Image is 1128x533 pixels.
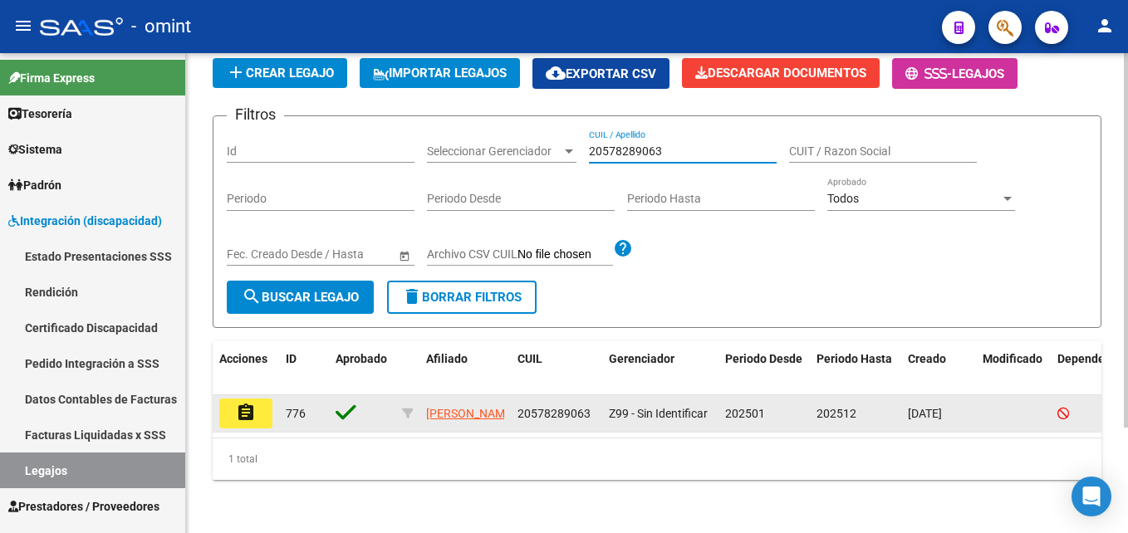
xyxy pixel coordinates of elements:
button: -Legajos [892,58,1018,89]
datatable-header-cell: Gerenciador [602,341,718,396]
div: 1 total [213,438,1101,480]
span: Acciones [219,352,267,365]
span: 202501 [725,407,765,420]
datatable-header-cell: Modificado [976,341,1051,396]
span: [PERSON_NAME] [426,407,515,420]
span: 20578289063 [517,407,591,420]
button: Exportar CSV [532,58,669,89]
span: Padrón [8,176,61,194]
span: Seleccionar Gerenciador [427,144,562,159]
mat-icon: search [242,286,262,306]
span: Gerenciador [609,352,674,365]
span: Aprobado [336,352,387,365]
span: Sistema [8,140,62,159]
span: Periodo Desde [725,352,802,365]
span: ID [286,352,297,365]
span: Integración (discapacidad) [8,212,162,230]
button: IMPORTAR LEGAJOS [360,58,520,88]
datatable-header-cell: Creado [901,341,976,396]
span: Periodo Hasta [817,352,892,365]
mat-icon: add [226,62,246,82]
span: Buscar Legajo [242,290,359,305]
mat-icon: help [613,238,633,258]
span: Borrar Filtros [402,290,522,305]
input: Archivo CSV CUIL [517,247,613,262]
span: Prestadores / Proveedores [8,497,159,516]
span: Exportar CSV [546,66,656,81]
span: Legajos [952,66,1004,81]
span: [DATE] [908,407,942,420]
button: Buscar Legajo [227,281,374,314]
datatable-header-cell: CUIL [511,341,602,396]
span: CUIL [517,352,542,365]
span: Tesorería [8,105,72,123]
span: 202512 [817,407,856,420]
datatable-header-cell: Afiliado [419,341,511,396]
span: Creado [908,352,946,365]
button: Open calendar [395,247,413,264]
mat-icon: menu [13,16,33,36]
span: Dependencia [1057,352,1127,365]
h3: Filtros [227,103,284,126]
span: Todos [827,192,859,205]
datatable-header-cell: Periodo Hasta [810,341,901,396]
span: IMPORTAR LEGAJOS [373,66,507,81]
span: Crear Legajo [226,66,334,81]
datatable-header-cell: Aprobado [329,341,395,396]
mat-icon: delete [402,286,422,306]
span: Archivo CSV CUIL [427,247,517,261]
span: - omint [131,8,191,45]
button: Descargar Documentos [682,58,880,88]
input: End date [292,247,374,262]
button: Borrar Filtros [387,281,537,314]
datatable-header-cell: ID [279,341,329,396]
span: - [905,66,952,81]
div: Open Intercom Messenger [1072,477,1111,516]
mat-icon: person [1095,16,1115,36]
span: Afiliado [426,352,468,365]
span: Modificado [983,352,1042,365]
datatable-header-cell: Periodo Desde [718,341,810,396]
span: Descargar Documentos [695,66,866,81]
span: Z99 - Sin Identificar [609,407,708,420]
span: Firma Express [8,69,95,87]
span: 776 [286,407,306,420]
datatable-header-cell: Acciones [213,341,279,396]
input: Start date [227,247,278,262]
button: Crear Legajo [213,58,347,88]
mat-icon: cloud_download [546,63,566,83]
mat-icon: assignment [236,403,256,423]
